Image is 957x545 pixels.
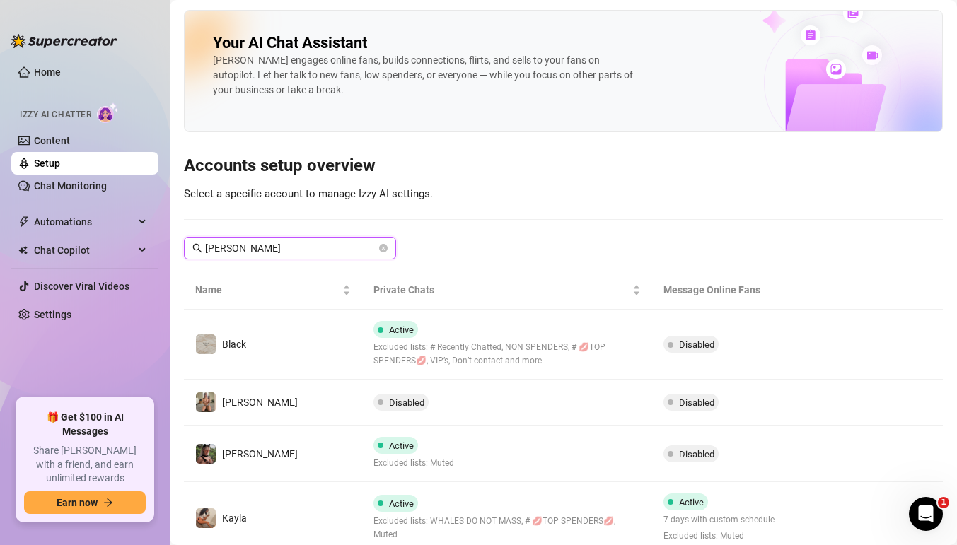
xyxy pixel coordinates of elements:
[11,34,117,48] img: logo-BBDzfeDw.svg
[213,33,367,53] h2: Your AI Chat Assistant
[34,309,71,320] a: Settings
[373,282,630,298] span: Private Chats
[205,240,376,256] input: Search account
[34,158,60,169] a: Setup
[679,397,714,408] span: Disabled
[222,512,247,524] span: Kayla
[24,411,146,438] span: 🎁 Get $100 in AI Messages
[18,245,28,255] img: Chat Copilot
[679,449,714,459] span: Disabled
[389,397,424,408] span: Disabled
[34,180,107,192] a: Chat Monitoring
[184,187,433,200] span: Select a specific account to manage Izzy AI settings.
[679,497,704,508] span: Active
[389,498,414,509] span: Active
[196,444,216,464] img: Kristen
[663,513,775,527] span: 7 days with custom schedule
[18,216,30,228] span: thunderbolt
[663,529,775,543] span: Excluded lists: Muted
[34,239,134,262] span: Chat Copilot
[57,497,98,508] span: Earn now
[24,444,146,486] span: Share [PERSON_NAME] with a friend, and earn unlimited rewards
[24,491,146,514] button: Earn nowarrow-right
[213,53,637,98] div: [PERSON_NAME] engages online fans, builds connections, flirts, and sells to your fans on autopilo...
[679,339,714,350] span: Disabled
[389,440,414,451] span: Active
[379,244,388,252] button: close-circle
[909,497,943,531] iframe: Intercom live chat
[362,271,653,310] th: Private Chats
[196,392,216,412] img: Nicky
[389,324,414,335] span: Active
[103,498,113,508] span: arrow-right
[34,135,70,146] a: Content
[34,281,129,292] a: Discover Viral Videos
[184,271,362,310] th: Name
[34,211,134,233] span: Automations
[222,448,298,459] span: [PERSON_NAME]
[373,341,642,368] span: Excluded lists: # Recently Chatted, NON SPENDERS, # 💋TOP SPENDERS💋, VIP’s, Don’t contact and more
[20,108,91,122] span: Izzy AI Chatter
[196,508,216,528] img: Kayla
[97,102,119,123] img: AI Chatter
[222,397,298,408] span: [PERSON_NAME]
[192,243,202,253] span: search
[652,271,846,310] th: Message Online Fans
[184,155,943,177] h3: Accounts setup overview
[373,457,454,470] span: Excluded lists: Muted
[196,334,216,354] img: Black
[34,66,61,78] a: Home
[222,339,246,350] span: Black
[373,515,642,541] span: Excluded lists: WHALES DO NOT MASS, # 💋TOP SPENDERS💋, Muted
[195,282,340,298] span: Name
[938,497,949,508] span: 1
